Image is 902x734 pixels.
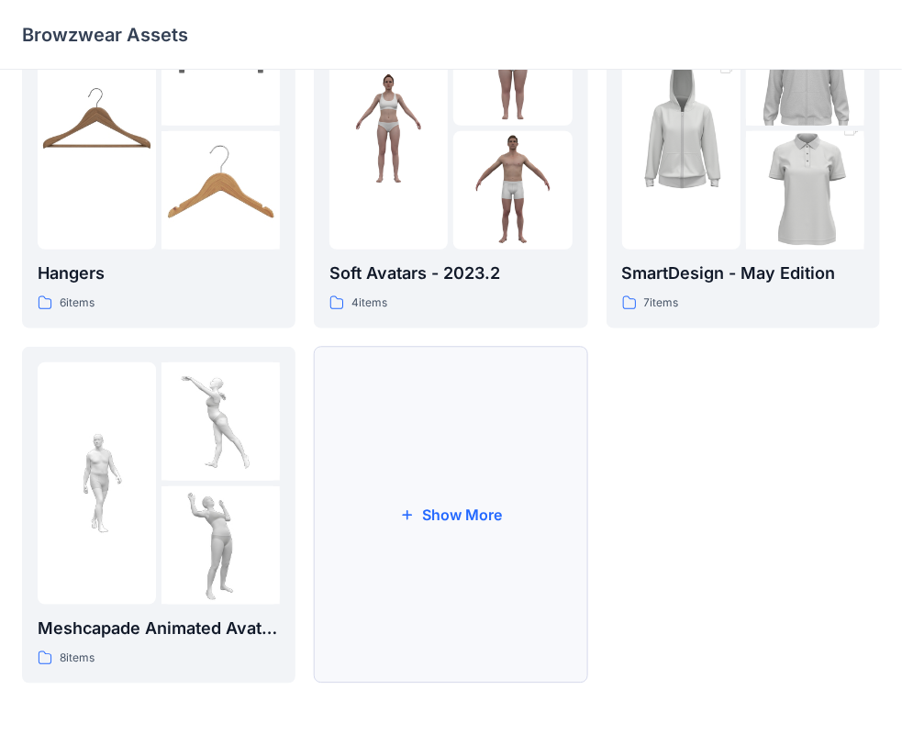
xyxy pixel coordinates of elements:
[644,294,679,313] p: 7 items
[314,347,587,684] button: Show More
[38,261,280,286] p: Hangers
[161,362,280,481] img: folder 2
[22,22,188,48] p: Browzwear Assets
[329,261,572,286] p: Soft Avatars - 2023.2
[161,486,280,605] img: folder 3
[38,616,280,641] p: Meshcapade Animated Avatars
[453,131,572,250] img: folder 3
[622,39,741,217] img: folder 1
[161,131,280,250] img: folder 3
[351,294,387,313] p: 4 items
[622,261,864,286] p: SmartDesign - May Edition
[60,294,95,313] p: 6 items
[38,69,156,187] img: folder 1
[38,424,156,542] img: folder 1
[746,102,864,280] img: folder 3
[60,649,95,668] p: 8 items
[329,69,448,187] img: folder 1
[22,347,295,684] a: folder 1folder 2folder 3Meshcapade Animated Avatars8items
